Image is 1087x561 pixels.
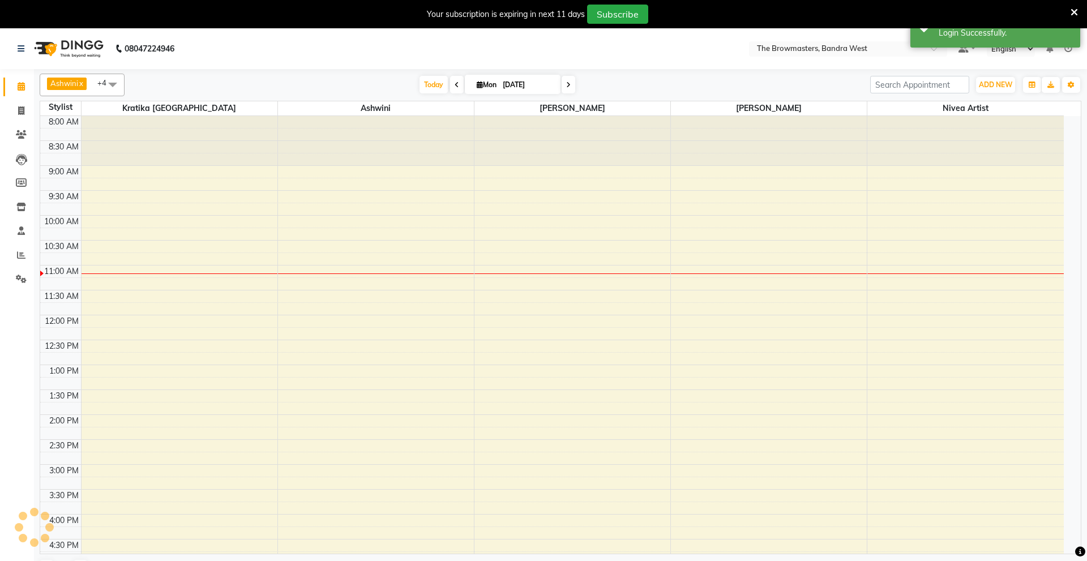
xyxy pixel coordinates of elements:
button: Subscribe [587,5,648,24]
span: Mon [474,80,499,89]
div: 4:30 PM [47,539,81,551]
div: 12:00 PM [42,315,81,327]
span: Nivea Artist [867,101,1064,115]
span: [PERSON_NAME] [474,101,670,115]
div: 8:00 AM [46,116,81,128]
input: Search Appointment [870,76,969,93]
div: 9:30 AM [46,191,81,203]
span: [PERSON_NAME] [671,101,867,115]
div: 3:00 PM [47,465,81,477]
span: Ashwini [278,101,474,115]
input: 2025-09-01 [499,76,556,93]
div: 11:00 AM [42,265,81,277]
span: Kratika [GEOGRAPHIC_DATA] [82,101,277,115]
div: 1:30 PM [47,390,81,402]
div: 12:30 PM [42,340,81,352]
div: 9:00 AM [46,166,81,178]
span: Ashwini [50,79,78,88]
div: 3:30 PM [47,490,81,502]
div: 4:00 PM [47,515,81,526]
div: 2:00 PM [47,415,81,427]
a: x [78,79,83,88]
div: Your subscription is expiring in next 11 days [427,8,585,20]
span: ADD NEW [979,80,1012,89]
div: Stylist [40,101,81,113]
span: +4 [97,78,115,87]
div: 8:30 AM [46,141,81,153]
button: ADD NEW [976,77,1015,93]
div: 11:30 AM [42,290,81,302]
div: Login Successfully. [939,27,1072,39]
img: logo [29,33,106,65]
b: 08047224946 [125,33,174,65]
div: 1:00 PM [47,365,81,377]
div: 10:30 AM [42,241,81,252]
div: 2:30 PM [47,440,81,452]
span: Today [420,76,448,93]
div: 10:00 AM [42,216,81,228]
